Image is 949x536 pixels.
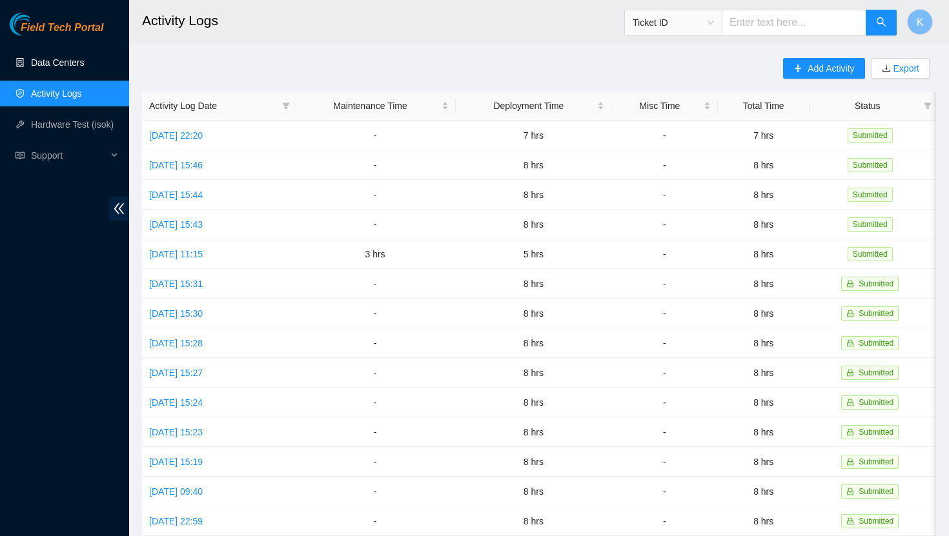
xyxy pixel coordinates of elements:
td: 8 hrs [718,388,810,417]
td: 8 hrs [456,180,611,210]
a: [DATE] 11:15 [149,249,203,259]
a: [DATE] 15:31 [149,279,203,289]
td: - [294,150,456,180]
a: Hardware Test (isok) [31,119,114,130]
td: 8 hrs [456,150,611,180]
td: 7 hrs [718,121,810,150]
td: - [611,269,718,299]
span: lock [846,517,854,525]
a: [DATE] 15:24 [149,397,203,408]
span: Activity Log Date [149,99,277,113]
th: Total Time [718,92,810,121]
td: - [611,210,718,239]
td: - [611,506,718,536]
span: Support [31,143,107,168]
td: - [294,358,456,388]
span: Field Tech Portal [21,22,103,34]
span: Submitted [859,517,893,526]
span: Status [817,99,919,113]
a: [DATE] 22:20 [149,130,203,141]
a: Akamai TechnologiesField Tech Portal [10,23,103,40]
td: - [294,417,456,447]
span: double-left [109,197,129,221]
td: - [611,180,718,210]
button: search [866,10,897,35]
span: Add Activity [808,61,854,75]
td: 8 hrs [718,417,810,447]
span: lock [846,458,854,466]
td: 8 hrs [456,388,611,417]
span: download [882,64,891,74]
span: filter [282,102,290,110]
span: Submitted [859,279,893,288]
button: downloadExport [872,58,930,79]
td: 8 hrs [456,506,611,536]
td: - [611,447,718,477]
td: 8 hrs [718,299,810,328]
td: - [294,388,456,417]
td: - [611,477,718,506]
span: filter [280,96,292,115]
td: 8 hrs [718,358,810,388]
td: 3 hrs [294,239,456,269]
a: [DATE] 09:40 [149,486,203,497]
span: Submitted [848,217,893,232]
td: - [294,299,456,328]
a: [DATE] 15:23 [149,427,203,437]
td: 8 hrs [718,269,810,299]
span: search [876,17,886,29]
td: - [294,506,456,536]
span: Submitted [859,457,893,466]
span: plus [793,64,802,74]
span: lock [846,488,854,495]
td: 8 hrs [718,150,810,180]
span: lock [846,399,854,406]
span: lock [846,369,854,377]
span: Submitted [848,188,893,202]
button: K [907,9,933,35]
span: Submitted [848,158,893,172]
td: 8 hrs [718,477,810,506]
td: 8 hrs [456,299,611,328]
span: Ticket ID [633,13,714,32]
a: Activity Logs [31,88,82,99]
span: Submitted [859,368,893,377]
span: lock [846,310,854,317]
a: Data Centers [31,57,84,68]
span: read [15,151,25,160]
td: - [611,239,718,269]
td: - [611,417,718,447]
span: Submitted [859,428,893,437]
input: Enter text here... [722,10,866,35]
td: 8 hrs [718,506,810,536]
span: filter [921,96,934,115]
button: plusAdd Activity [783,58,864,79]
td: 8 hrs [456,417,611,447]
td: - [611,358,718,388]
span: filter [924,102,932,110]
td: - [611,121,718,150]
a: [DATE] 15:44 [149,190,203,200]
span: Submitted [859,339,893,348]
span: Submitted [859,309,893,318]
a: [DATE] 15:43 [149,219,203,230]
span: Submitted [848,128,893,143]
td: 8 hrs [456,358,611,388]
a: [DATE] 22:59 [149,516,203,526]
td: 8 hrs [718,180,810,210]
td: 8 hrs [718,328,810,358]
td: - [611,388,718,417]
td: 8 hrs [718,239,810,269]
td: - [294,269,456,299]
span: K [917,14,924,30]
a: [DATE] 15:46 [149,160,203,170]
a: [DATE] 15:19 [149,457,203,467]
td: 8 hrs [456,447,611,477]
td: - [611,299,718,328]
td: 8 hrs [456,328,611,358]
td: - [611,150,718,180]
span: lock [846,339,854,347]
td: - [611,328,718,358]
span: Submitted [859,487,893,496]
td: - [294,447,456,477]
